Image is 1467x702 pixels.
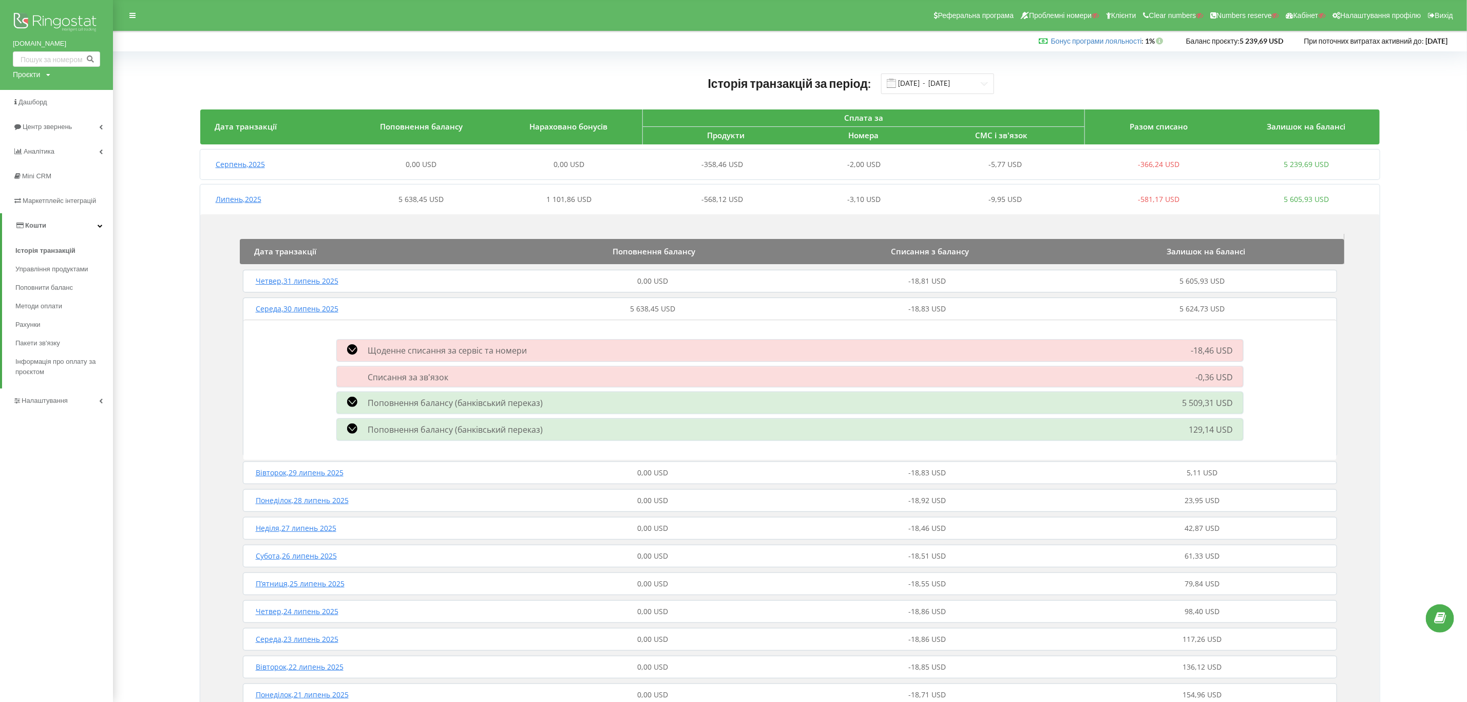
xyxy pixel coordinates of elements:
[15,260,113,279] a: Управління продуктами
[891,246,969,256] span: Списання з балансу
[256,551,337,561] span: Субота , 26 липень 2025
[13,39,100,49] a: [DOMAIN_NAME]
[254,246,316,256] span: Дата транзакції
[15,338,60,348] span: Пакети зв'язку
[368,424,543,435] span: Поповнення балансу (банківський переказ)
[976,130,1028,140] span: СМС і зв'язок
[1146,36,1166,45] strong: 1%
[1138,159,1180,169] span: -366,24 USD
[256,606,338,616] span: Четвер , 24 липень 2025
[1185,495,1220,505] span: 23,95 USD
[256,634,338,644] span: Середа , 23 липень 2025
[368,397,543,409] span: Поповнення балансу (банківський переказ)
[909,634,946,644] span: -18,86 USD
[216,194,261,204] span: Липень , 2025
[1182,397,1233,409] span: 5 509,31 USD
[1425,36,1447,45] strong: [DATE]
[847,194,881,204] span: -3,10 USD
[637,551,668,561] span: 0,00 USD
[909,304,946,313] span: -18,83 USD
[1186,36,1240,45] span: Баланс проєкту:
[909,690,946,699] span: -18,71 USD
[1149,11,1196,20] span: Clear numbers
[13,69,40,80] div: Проєкти
[1167,246,1245,256] span: Залишок на балансі
[13,51,100,67] input: Пошук за номером
[637,495,668,505] span: 0,00 USD
[1051,36,1142,45] a: Бонус програми лояльності
[1191,345,1233,356] span: -18,46 USD
[702,159,744,169] span: -358,46 USD
[909,468,946,477] span: -18,83 USD
[938,11,1014,20] span: Реферальна програма
[256,304,338,313] span: Середа , 30 липень 2025
[1267,121,1345,132] span: Залишок на балансі
[256,495,349,505] span: Понеділок , 28 липень 2025
[15,316,113,334] a: Рахунки
[1240,36,1284,45] strong: 5 239,69 USD
[1180,304,1225,313] span: 5 624,73 USD
[15,334,113,353] a: Пакети зв'язку
[22,397,68,404] span: Налаштування
[554,159,584,169] span: 0,00 USD
[1029,11,1092,20] span: Проблемні номери
[24,147,54,155] span: Аналiтика
[1304,36,1424,45] span: При поточних витратах активний до:
[23,123,72,131] span: Центр звернень
[15,264,88,274] span: Управління продуктами
[637,634,668,644] span: 0,00 USD
[15,353,113,381] a: Інформація про оплату за проєктом
[1185,551,1220,561] span: 61,33 USD
[1217,11,1272,20] span: Numbers reserve
[25,221,46,229] span: Кошти
[256,523,336,533] span: Неділя , 27 липень 2025
[1051,36,1144,45] span: :
[15,320,41,330] span: Рахунки
[22,172,51,180] span: Mini CRM
[909,551,946,561] span: -18,51 USD
[18,98,47,106] span: Дашборд
[844,113,883,123] span: Сплата за
[546,194,592,204] span: 1 101,86 USD
[13,10,100,36] img: Ringostat logo
[406,159,437,169] span: 0,00 USD
[15,357,108,377] span: Інформація про оплату за проєктом
[256,662,344,672] span: Вівторок , 22 липень 2025
[1293,11,1319,20] span: Кабінет
[849,130,879,140] span: Номера
[15,297,113,316] a: Методи оплати
[1340,11,1421,20] span: Налаштування профілю
[988,159,1022,169] span: -5,77 USD
[637,276,668,286] span: 0,00 USD
[216,159,265,169] span: Серпень , 2025
[15,246,75,256] span: Історія транзакцій
[1185,579,1220,588] span: 79,84 USD
[2,213,113,238] a: Кошти
[1111,11,1136,20] span: Клієнти
[15,279,113,297] a: Поповнити баланс
[637,606,668,616] span: 0,00 USD
[909,606,946,616] span: -18,86 USD
[909,523,946,533] span: -18,46 USD
[256,276,338,286] span: Четвер , 31 липень 2025
[256,690,349,699] span: Понеділок , 21 липень 2025
[637,468,668,477] span: 0,00 USD
[1180,276,1225,286] span: 5 605,93 USD
[530,121,608,132] span: Нараховано бонусів
[1284,194,1329,204] span: 5 605,93 USD
[1183,690,1222,699] span: 154,96 USD
[637,690,668,699] span: 0,00 USD
[909,495,946,505] span: -18,92 USD
[1183,634,1222,644] span: 117,26 USD
[23,197,96,205] span: Маркетплейс інтеграцій
[215,121,277,132] span: Дата транзакції
[847,159,881,169] span: -2,00 USD
[15,301,62,311] span: Методи оплати
[1284,159,1329,169] span: 5 239,69 USD
[368,345,527,356] span: Щоденне списання за сервіс та номери
[637,662,668,672] span: 0,00 USD
[1138,194,1180,204] span: -581,17 USD
[1195,372,1233,383] span: -0,36 USD
[707,130,745,140] span: Продукти
[256,579,345,588] span: П’ятниця , 25 липень 2025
